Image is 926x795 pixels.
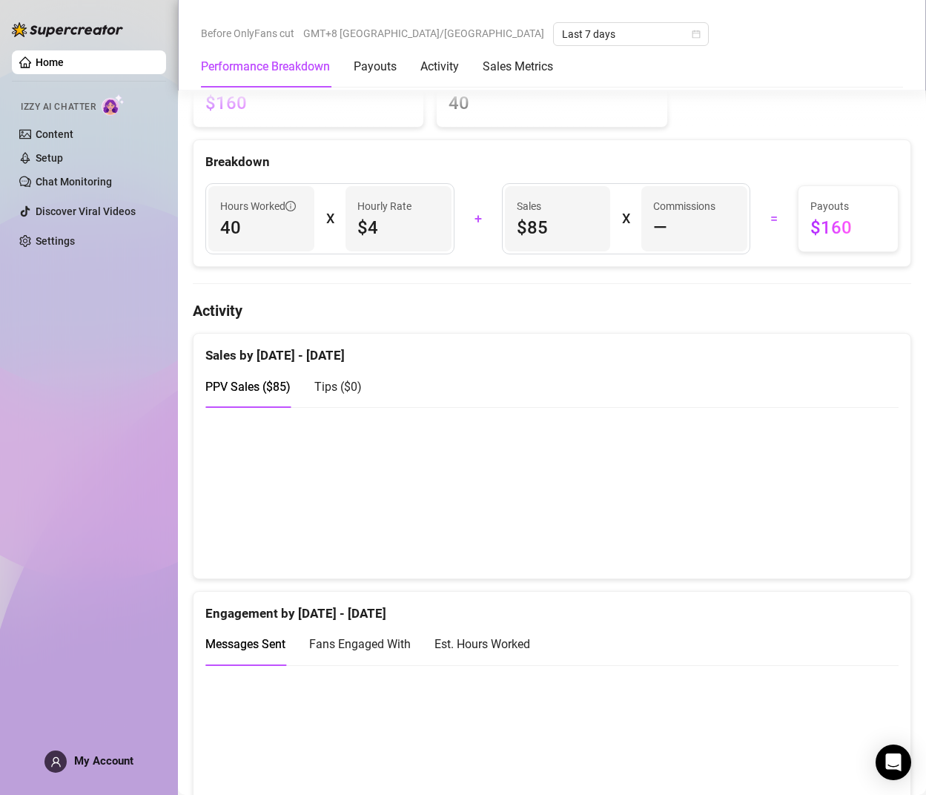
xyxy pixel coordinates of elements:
a: Setup [36,152,63,164]
span: $160 [205,91,411,115]
a: Content [36,128,73,140]
span: — [653,216,667,240]
span: info-circle [285,201,296,211]
div: Breakdown [205,152,899,172]
div: = [759,207,789,231]
div: Sales by [DATE] - [DATE] [205,334,899,366]
span: Before OnlyFans cut [201,22,294,44]
span: $4 [357,216,440,240]
div: + [463,207,493,231]
span: GMT+8 [GEOGRAPHIC_DATA]/[GEOGRAPHIC_DATA] [303,22,544,44]
div: Performance Breakdown [201,58,330,76]
span: PPV Sales ( $85 ) [205,380,291,394]
span: 40 [220,216,302,240]
span: My Account [74,754,133,768]
span: Payouts [810,198,886,214]
a: Home [36,56,64,68]
span: Izzy AI Chatter [21,100,96,114]
img: AI Chatter [102,94,125,116]
h4: Activity [193,300,911,321]
article: Hourly Rate [357,198,411,214]
span: 40 [449,91,655,115]
img: logo-BBDzfeDw.svg [12,22,123,37]
div: Payouts [354,58,397,76]
span: Sales [517,198,599,214]
article: Commissions [653,198,715,214]
div: Open Intercom Messenger [876,745,911,780]
div: Activity [420,58,459,76]
div: Est. Hours Worked [434,635,530,653]
a: Chat Monitoring [36,176,112,188]
div: X [622,207,629,231]
span: $160 [810,216,886,240]
span: Fans Engaged With [309,637,411,651]
div: X [326,207,334,231]
span: user [50,756,62,768]
div: Engagement by [DATE] - [DATE] [205,592,899,624]
span: Tips ( $0 ) [314,380,362,394]
span: Last 7 days [562,23,700,45]
span: Hours Worked [220,198,296,214]
div: Sales Metrics [483,58,553,76]
span: Messages Sent [205,637,285,651]
span: calendar [692,30,701,39]
span: $85 [517,216,599,240]
a: Discover Viral Videos [36,205,136,217]
a: Settings [36,235,75,247]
